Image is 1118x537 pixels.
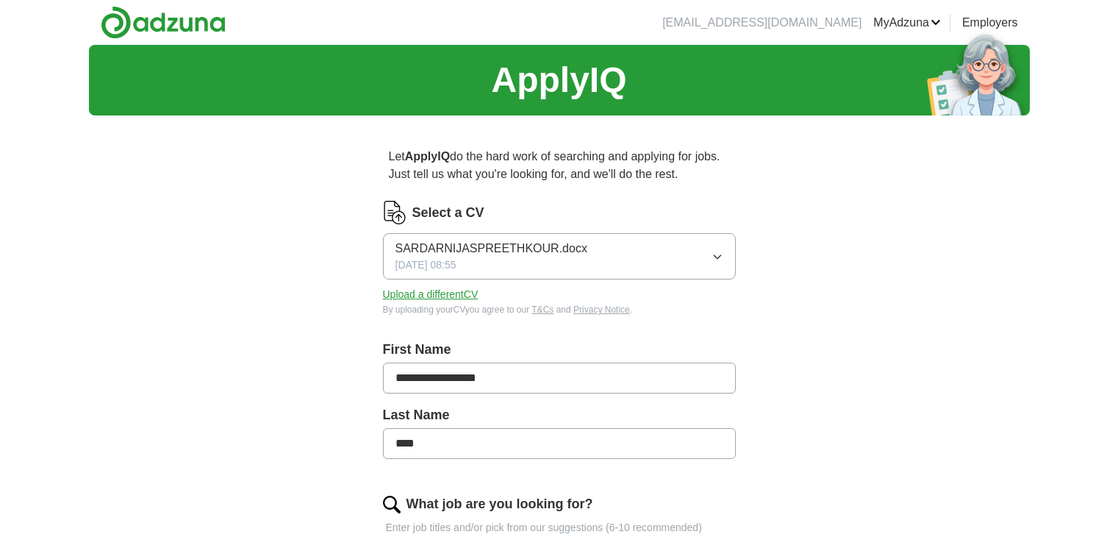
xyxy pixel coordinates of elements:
[383,340,736,360] label: First Name
[383,496,401,513] img: search.png
[383,405,736,425] label: Last Name
[395,240,587,257] span: SARDARNIJASPREETHKOUR.docx
[383,520,736,536] p: Enter job titles and/or pick from our suggestions (6-10 recommended)
[383,287,479,302] button: Upload a differentCV
[101,6,226,39] img: Adzuna logo
[383,201,406,224] img: CV Icon
[962,14,1018,32] a: Employers
[405,150,450,163] strong: ApplyIQ
[406,494,593,514] label: What job are you looking for?
[491,54,626,107] h1: ApplyIQ
[383,233,736,280] button: SARDARNIJASPREETHKOUR.docx[DATE] 08:55
[531,305,553,315] a: T&Cs
[412,203,484,223] label: Select a CV
[662,14,861,32] li: [EMAIL_ADDRESS][DOMAIN_NAME]
[873,14,941,32] a: MyAdzuna
[383,303,736,316] div: By uploading your CV you agree to our and .
[383,142,736,189] p: Let do the hard work of searching and applying for jobs. Just tell us what you're looking for, an...
[573,305,630,315] a: Privacy Notice
[395,257,456,273] span: [DATE] 08:55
